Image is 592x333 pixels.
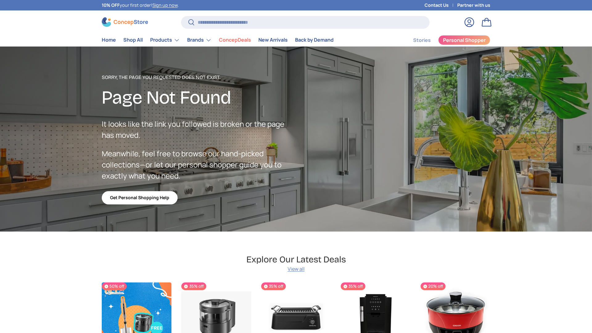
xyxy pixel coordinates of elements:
span: Personal Shopper [443,38,486,43]
p: your first order! . [102,2,179,9]
a: Partner with us [457,2,490,9]
h2: Page Not Found [102,86,296,109]
a: Products [150,34,180,46]
nav: Primary [102,34,334,46]
a: View all [288,265,305,273]
a: ConcepDeals [219,34,251,46]
p: Sorry, the page you requested does not exist. [102,74,296,81]
span: 35% off [341,282,365,290]
span: 35% off [181,282,206,290]
h2: Explore Our Latest Deals [246,254,346,265]
a: Personal Shopper [438,35,490,45]
nav: Secondary [398,34,490,46]
p: Meanwhile, feel free to browse our hand-picked collections—or let our personal shopper guide you ... [102,148,296,181]
img: ConcepStore [102,17,148,27]
a: Get Personal Shopping Help [102,191,178,204]
a: Sign up now [152,2,178,8]
strong: 10% OFF [102,2,120,8]
a: Brands [187,34,212,46]
summary: Products [146,34,183,46]
a: New Arrivals [258,34,288,46]
a: Back by Demand [295,34,334,46]
summary: Brands [183,34,215,46]
a: Home [102,34,116,46]
a: Stories [413,34,431,46]
span: 35% off [261,282,286,290]
p: It looks like the link you followed is broken or the page has moved. [102,118,296,141]
a: Shop All [123,34,143,46]
span: 20% off [421,282,446,290]
span: 50% off [102,282,127,290]
a: Contact Us [425,2,457,9]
